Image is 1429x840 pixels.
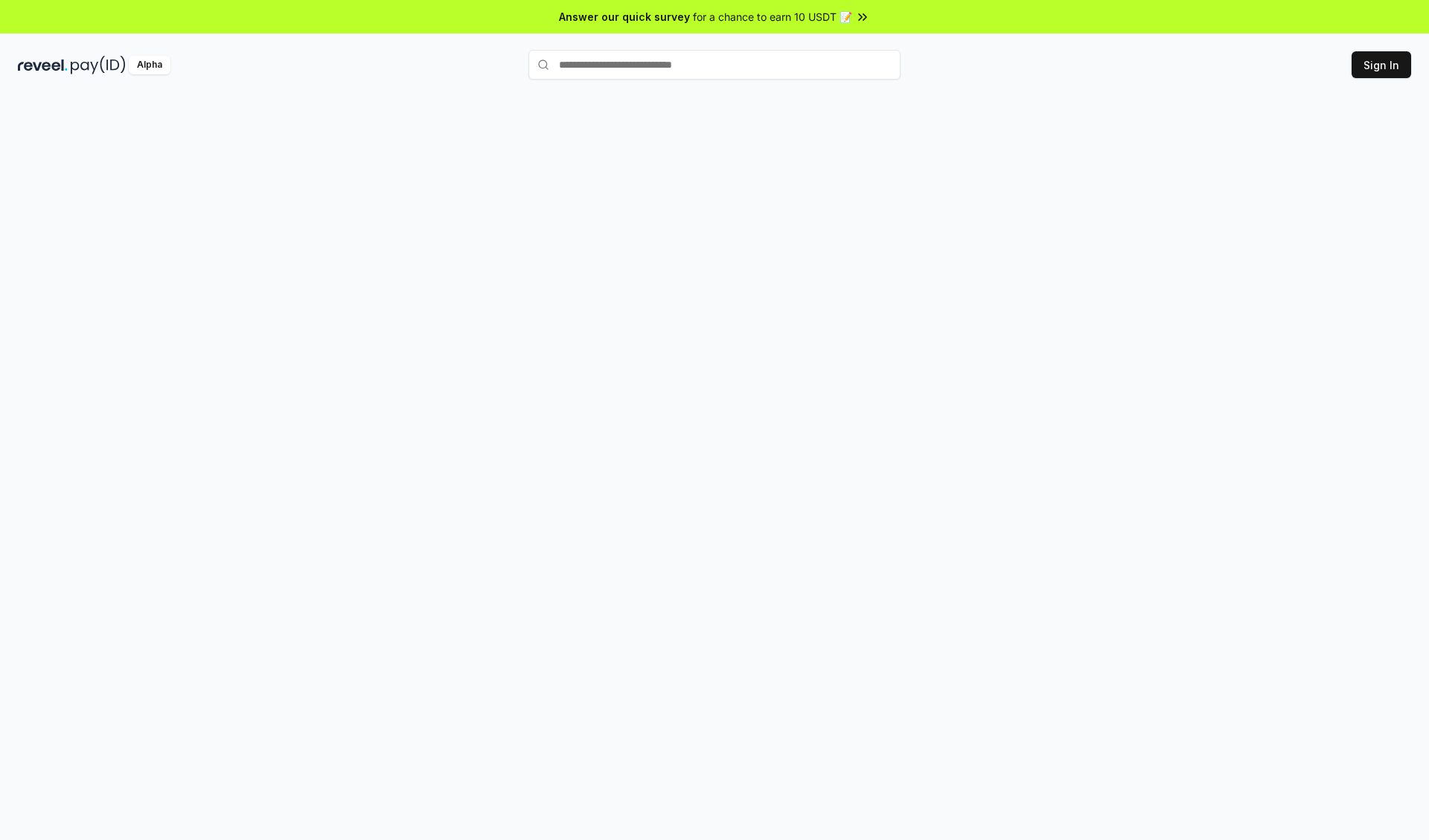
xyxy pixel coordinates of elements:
img: reveel_dark [18,56,68,74]
span: Answer our quick survey [559,9,690,25]
img: pay_id [71,56,126,74]
div: Alpha [129,56,170,74]
span: for a chance to earn 10 USDT 📝 [693,9,852,25]
button: Sign In [1352,51,1411,78]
